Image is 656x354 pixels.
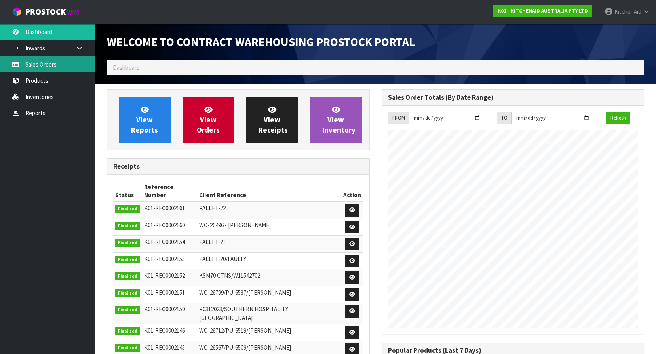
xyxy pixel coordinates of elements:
[199,344,291,351] span: WO-26567/PU-6509/[PERSON_NAME]
[144,221,185,229] span: K01-REC0002160
[107,34,415,49] span: Welcome to Contract Warehousing ProStock Portal
[197,181,341,202] th: Client Reference
[497,112,511,124] div: TO
[67,9,80,16] small: WMS
[199,238,226,246] span: PALLET-21
[388,94,638,101] h3: Sales Order Totals (By Date Range)
[498,8,588,14] strong: K01 - KITCHENAID AUSTRALIA PTY LTD
[310,97,362,143] a: ViewInventory
[144,204,185,212] span: K01-REC0002161
[388,112,409,124] div: FROM
[199,272,260,279] span: KSM70 CTNS/W11542702
[12,7,22,17] img: cube-alt.png
[115,289,140,297] span: Finalised
[115,272,140,280] span: Finalised
[199,305,288,321] span: P0312023/SOUTHERN HOSPITALITY [GEOGRAPHIC_DATA]
[199,327,291,334] span: WO-26712/PU-6519/[PERSON_NAME]
[113,181,142,202] th: Status
[142,181,198,202] th: Reference Number
[199,289,291,296] span: WO-26799/PU-6537/[PERSON_NAME]
[113,163,363,170] h3: Receipts
[144,305,185,313] span: K01-REC0002150
[144,272,185,279] span: K01-REC0002152
[115,344,140,352] span: Finalised
[115,239,140,247] span: Finalised
[199,221,271,229] span: WO-26496 - [PERSON_NAME]
[199,255,246,263] span: PALLET-20/FAULTY
[259,105,288,135] span: View Receipts
[341,181,363,202] th: Action
[197,105,220,135] span: View Orders
[183,97,234,143] a: ViewOrders
[144,289,185,296] span: K01-REC0002151
[115,327,140,335] span: Finalised
[25,7,66,17] span: ProStock
[322,105,356,135] span: View Inventory
[119,97,171,143] a: ViewReports
[144,327,185,334] span: K01-REC0002146
[144,344,185,351] span: K01-REC0002145
[606,112,630,124] button: Refresh
[144,255,185,263] span: K01-REC0002153
[113,64,140,71] span: Dashboard
[144,238,185,246] span: K01-REC0002154
[115,256,140,264] span: Finalised
[115,205,140,213] span: Finalised
[115,306,140,314] span: Finalised
[246,97,298,143] a: ViewReceipts
[614,8,641,15] span: KitchenAid
[115,222,140,230] span: Finalised
[131,105,158,135] span: View Reports
[199,204,226,212] span: PALLET-22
